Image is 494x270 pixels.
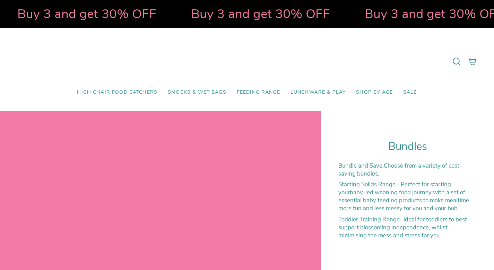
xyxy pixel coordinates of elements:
[163,84,232,101] a: Smocks & Wet Bags
[285,84,351,101] a: Lunchware & Play
[338,140,477,153] h1: Bundles
[356,90,393,95] span: Shop by Age
[338,216,400,223] strong: Toddler Training Range
[72,84,163,101] a: High Chair Food Catchers
[398,84,422,101] a: SALE
[351,84,398,101] a: Shop by Age
[338,188,469,212] span: baby-led weaning food journey with a set of essential baby feeding products to make mealtime more...
[181,5,320,23] strong: Buy 3 and get 30% OFF
[168,90,226,95] span: Smocks & Wet Bags
[237,90,280,95] span: Feeding Range
[338,162,384,170] strong: Bundle and Save.
[232,84,285,101] a: Feeding Range
[354,5,493,23] strong: Buy 3 and get 30% OFF
[291,90,346,95] span: Lunchware & Play
[338,180,396,188] strong: Starting Solids Range
[77,90,157,95] span: High Chair Food Catchers
[338,216,477,239] p: - Ideal for toddlers to best support blossoming independence, whilst minimising the mess and stre...
[403,90,417,95] span: SALE
[338,180,477,212] p: - Perfect for starting your
[7,5,146,23] strong: Buy 3 and get 30% OFF
[338,162,477,178] p: Choose from a variety of cost-saving bundles.
[187,39,307,84] a: Mumma’s Little Helpers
